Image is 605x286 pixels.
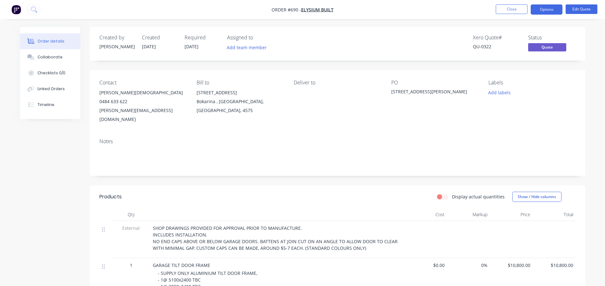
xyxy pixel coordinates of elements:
[20,81,80,97] button: Linked Orders
[185,35,219,41] div: Required
[20,33,80,49] button: Order details
[197,97,284,115] div: Bokarina , [GEOGRAPHIC_DATA], [GEOGRAPHIC_DATA], 4575
[20,97,80,113] button: Timeline
[533,208,576,221] div: Total
[450,262,487,269] span: 0%
[99,193,122,201] div: Products
[185,43,198,50] span: [DATE]
[391,80,478,86] div: PO
[512,192,561,202] button: Show / Hide columns
[197,88,284,97] div: [STREET_ADDRESS]
[223,43,270,52] button: Add team member
[391,88,471,97] div: [STREET_ADDRESS][PERSON_NAME]
[473,43,521,50] div: QU-0322
[142,35,177,41] div: Created
[531,4,562,15] button: Options
[20,49,80,65] button: Collaborate
[528,43,566,53] button: Quote
[272,7,301,13] span: Order #690 -
[447,208,490,221] div: Markup
[142,43,156,50] span: [DATE]
[37,86,65,92] div: Linked Orders
[488,80,575,86] div: Labels
[473,35,521,41] div: Xero Quote #
[99,106,186,124] div: [PERSON_NAME][EMAIL_ADDRESS][DOMAIN_NAME]
[493,262,530,269] span: $10,800.00
[452,193,505,200] label: Display actual quantities
[153,225,399,251] span: SHOP DRAWINGS PROVIDED FOR APPROVAL PRIOR TO MANUFACTURE. INCLUDES INSTALLATION. NO END CAPS ABOV...
[99,35,134,41] div: Created by
[153,262,210,268] span: GARAGE TILT DOOR FRAME
[301,7,333,13] a: Elysium Built
[20,65,80,81] button: Checklists 0/0
[37,38,64,44] div: Order details
[528,35,576,41] div: Status
[535,262,573,269] span: $10,800.00
[404,208,447,221] div: Cost
[112,208,150,221] div: Qty
[496,4,528,14] button: Close
[227,35,291,41] div: Assigned to
[37,102,54,108] div: Timeline
[37,70,65,76] div: Checklists 0/0
[227,43,270,52] button: Add team member
[37,54,63,60] div: Collaborate
[99,80,186,86] div: Contact
[99,88,186,97] div: [PERSON_NAME][DEMOGRAPHIC_DATA]
[294,80,381,86] div: Deliver to
[99,43,134,50] div: [PERSON_NAME]
[11,5,21,14] img: Factory
[99,88,186,124] div: [PERSON_NAME][DEMOGRAPHIC_DATA]0484 633 622[PERSON_NAME][EMAIL_ADDRESS][DOMAIN_NAME]
[130,262,132,269] span: 1
[99,97,186,106] div: 0484 633 622
[197,80,284,86] div: Bill to
[99,138,576,144] div: Notes
[490,208,533,221] div: Price
[485,88,514,97] button: Add labels
[197,88,284,115] div: [STREET_ADDRESS]Bokarina , [GEOGRAPHIC_DATA], [GEOGRAPHIC_DATA], 4575
[528,43,566,51] span: Quote
[566,4,597,14] button: Edit Quote
[407,262,445,269] span: $0.00
[115,225,148,231] span: External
